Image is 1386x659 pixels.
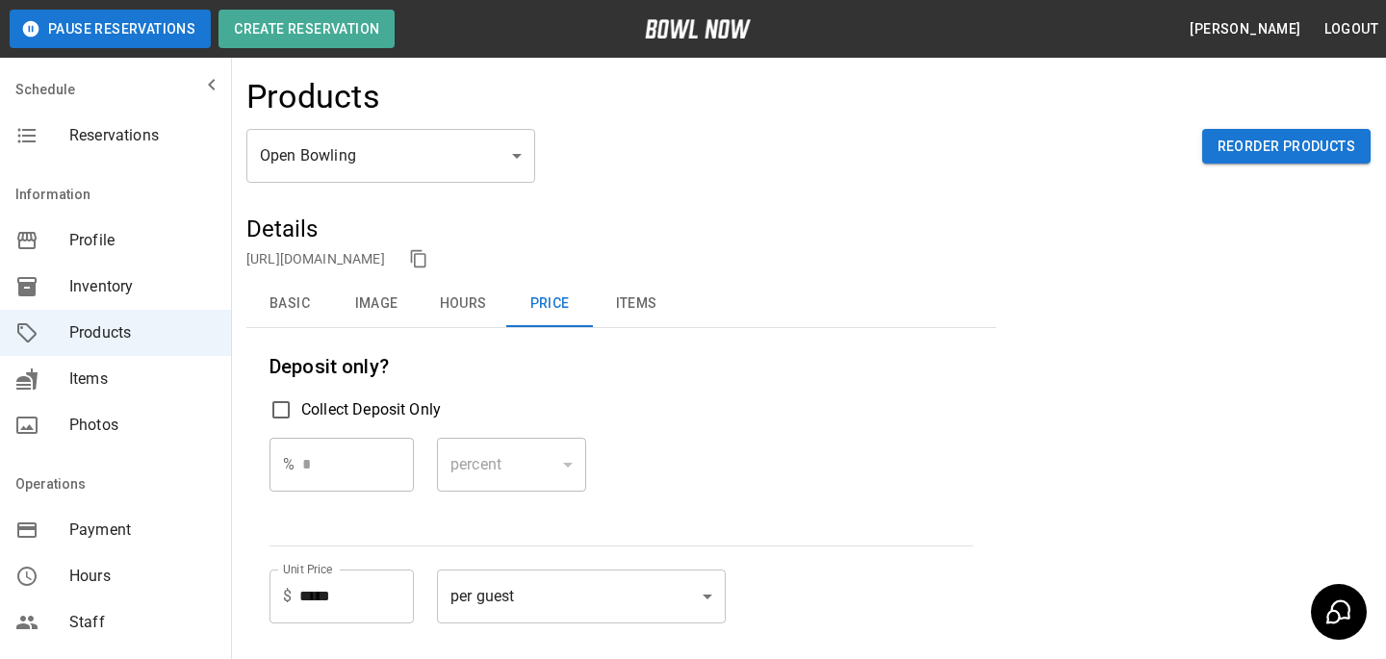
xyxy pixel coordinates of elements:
[269,351,973,382] h6: Deposit only?
[593,281,680,327] button: Items
[1182,12,1308,47] button: [PERSON_NAME]
[301,398,441,421] span: Collect Deposit Only
[283,585,292,608] p: $
[246,77,380,117] h4: Products
[1202,129,1371,165] button: Reorder Products
[246,251,385,266] a: [URL][DOMAIN_NAME]
[69,368,216,391] span: Items
[333,281,420,327] button: Image
[645,19,751,38] img: logo
[69,275,216,298] span: Inventory
[437,438,586,492] div: percent
[10,10,211,48] button: Pause Reservations
[69,565,216,588] span: Hours
[69,611,216,634] span: Staff
[404,244,433,273] button: copy link
[506,281,593,327] button: Price
[246,214,996,244] h5: Details
[69,124,216,147] span: Reservations
[69,414,216,437] span: Photos
[246,129,535,183] div: Open Bowling
[246,281,333,327] button: Basic
[420,281,506,327] button: Hours
[246,281,996,327] div: basic tabs example
[69,229,216,252] span: Profile
[437,570,726,623] div: per guest
[218,10,395,48] button: Create Reservation
[69,321,216,344] span: Products
[1317,12,1386,47] button: Logout
[69,519,216,542] span: Payment
[283,453,295,476] p: %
